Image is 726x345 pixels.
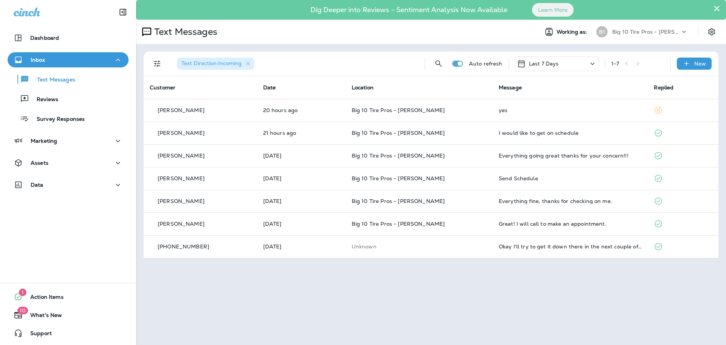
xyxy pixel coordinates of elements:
p: Sep 17, 2025 10:42 AM [263,175,340,181]
button: Learn More [532,3,574,17]
span: Big 10 Tire Pros - [PERSON_NAME] [352,198,445,205]
div: yes [499,107,642,113]
span: Big 10 Tire Pros - [PERSON_NAME] [352,175,445,182]
p: Sep 23, 2025 09:58 AM [263,107,340,113]
p: Marketing [31,138,57,144]
p: [PHONE_NUMBER] [158,244,209,250]
p: This customer does not have a last location and the phone number they messaged is not assigned to... [352,244,487,250]
p: Last 7 Days [529,61,559,67]
p: Reviews [29,96,58,103]
button: Search Messages [431,56,446,71]
button: Support [8,326,129,341]
span: Working as: [557,29,589,35]
p: Big 10 Tire Pros - [PERSON_NAME] [612,29,680,35]
span: Message [499,84,522,91]
p: Sep 20, 2025 10:31 AM [263,153,340,159]
p: [PERSON_NAME] [158,175,205,181]
button: Marketing [8,133,129,148]
span: 10 [17,307,28,314]
span: Date [263,84,276,91]
button: Close [713,2,720,14]
button: 10What's New [8,308,129,323]
p: Dig Deeper into Reviews - Sentiment Analysis Now Available [289,9,529,11]
span: Text Direction : Incoming [181,60,242,67]
span: Big 10 Tire Pros - [PERSON_NAME] [352,220,445,227]
div: Everything going great thanks for your concern!!! [499,153,642,159]
p: Text Messages [29,76,75,84]
span: Support [23,330,52,339]
div: 1 - 7 [611,61,619,67]
p: Sep 23, 2025 09:16 AM [263,130,340,136]
button: Dashboard [8,30,129,45]
button: Survey Responses [8,111,129,126]
div: I would like to get on schedule [499,130,642,136]
span: Big 10 Tire Pros - [PERSON_NAME] [352,107,445,114]
p: Data [31,182,43,188]
span: Location [352,84,374,91]
div: Great! I will call to make an appointment. [499,221,642,227]
p: Sep 17, 2025 10:33 AM [263,198,340,204]
p: [PERSON_NAME] [158,130,205,136]
p: Dashboard [30,35,59,41]
p: Sep 16, 2025 05:07 PM [263,244,340,250]
p: Inbox [31,57,45,63]
p: Assets [31,160,48,166]
button: Reviews [8,91,129,107]
span: Replied [654,84,673,91]
button: Data [8,177,129,192]
p: [PERSON_NAME] [158,221,205,227]
span: 1 [19,289,26,296]
button: Collapse Sidebar [112,5,133,20]
button: 1Action Items [8,289,129,304]
p: [PERSON_NAME] [158,107,205,113]
span: Big 10 Tire Pros - [PERSON_NAME] [352,130,445,136]
div: Send Schedule [499,175,642,181]
span: Customer [150,84,175,91]
div: B1 [596,26,608,37]
p: New [694,61,706,67]
span: What's New [23,312,62,321]
div: Okay I'll try to get it down there in the next couple of days. It's leaking pretty slowly. [499,244,642,250]
p: Sep 16, 2025 05:08 PM [263,221,340,227]
span: Big 10 Tire Pros - [PERSON_NAME] [352,152,445,159]
div: Text Direction:Incoming [177,58,254,70]
p: Text Messages [151,26,217,37]
p: [PERSON_NAME] [158,153,205,159]
p: Survey Responses [29,116,85,123]
p: Auto refresh [469,61,503,67]
button: Filters [150,56,165,71]
button: Settings [705,25,718,39]
button: Inbox [8,52,129,67]
span: Action Items [23,294,64,303]
div: Everything fine, thanks for checking on me. [499,198,642,204]
p: [PERSON_NAME] [158,198,205,204]
button: Text Messages [8,71,129,87]
button: Assets [8,155,129,170]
